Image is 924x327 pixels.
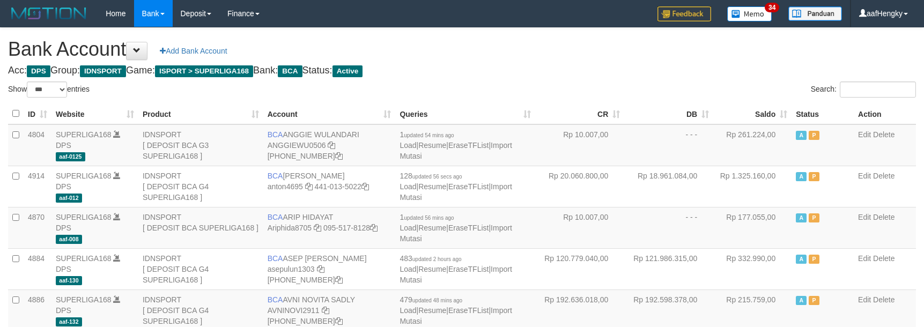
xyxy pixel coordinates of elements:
[56,152,85,161] span: aaf-0125
[268,306,320,315] a: AVNINOVI2911
[56,276,82,285] span: aaf-130
[56,130,112,139] a: SUPERLIGA168
[56,317,82,326] span: aaf-132
[56,194,82,203] span: aaf-012
[811,81,916,98] label: Search:
[448,182,489,191] a: EraseTFList
[796,296,807,305] span: Active
[535,124,624,166] td: Rp 10.007,00
[854,103,916,124] th: Action
[624,124,713,166] td: - - -
[400,254,461,263] span: 483
[858,213,871,221] a: Edit
[263,207,396,248] td: ARIP HIDAYAT 095-517-8128
[624,248,713,289] td: Rp 121.986.315,00
[361,182,369,191] a: Copy 4410135022 to clipboard
[51,166,138,207] td: DPS
[796,131,807,140] span: Active
[448,306,489,315] a: EraseTFList
[8,39,916,60] h1: Bank Account
[404,215,454,221] span: updated 56 mins ago
[400,295,462,304] span: 479
[792,103,854,124] th: Status
[138,166,263,207] td: IDNSPORT [ DEPOSIT BCA G4 SUPERLIGA168 ]
[809,213,819,222] span: Paused
[840,81,916,98] input: Search:
[268,141,326,150] a: ANGGIEWU0506
[268,130,283,139] span: BCA
[858,295,871,304] a: Edit
[51,124,138,166] td: DPS
[278,65,302,77] span: BCA
[80,65,126,77] span: IDNSPORT
[858,254,871,263] a: Edit
[418,265,446,273] a: Resume
[155,65,253,77] span: ISPORT > SUPERLIGA168
[400,295,512,325] span: | | |
[858,172,871,180] a: Edit
[624,103,713,124] th: DB: activate to sort column ascending
[400,130,512,160] span: | | |
[322,306,329,315] a: Copy AVNINOVI2911 to clipboard
[263,248,396,289] td: ASEP [PERSON_NAME] [PHONE_NUMBER]
[138,103,263,124] th: Product: activate to sort column ascending
[56,213,112,221] a: SUPERLIGA168
[263,124,396,166] td: ANGGIE WULANDARI [PHONE_NUMBER]
[400,213,454,221] span: 1
[418,141,446,150] a: Resume
[268,224,312,232] a: Ariphida8705
[268,295,283,304] span: BCA
[24,248,51,289] td: 4884
[412,256,462,262] span: updated 2 hours ago
[713,103,792,124] th: Saldo: activate to sort column ascending
[328,141,335,150] a: Copy ANGGIEWU0506 to clipboard
[765,3,779,12] span: 34
[263,166,396,207] td: [PERSON_NAME] 441-013-5022
[796,172,807,181] span: Active
[56,295,112,304] a: SUPERLIGA168
[400,224,416,232] a: Load
[400,182,512,202] a: Import Mutasi
[370,224,378,232] a: Copy 0955178128 to clipboard
[51,248,138,289] td: DPS
[400,172,512,202] span: | | |
[8,65,916,76] h4: Acc: Group: Game: Bank: Status:
[624,166,713,207] td: Rp 18.961.084,00
[412,174,462,180] span: updated 56 secs ago
[56,235,82,244] span: aaf-008
[535,248,624,289] td: Rp 120.779.040,00
[400,182,416,191] a: Load
[56,172,112,180] a: SUPERLIGA168
[268,172,283,180] span: BCA
[24,124,51,166] td: 4804
[796,255,807,264] span: Active
[24,166,51,207] td: 4914
[400,130,454,139] span: 1
[400,265,512,284] a: Import Mutasi
[535,207,624,248] td: Rp 10.007,00
[400,141,512,160] a: Import Mutasi
[138,207,263,248] td: IDNSPORT [ DEPOSIT BCA SUPERLIGA168 ]
[713,166,792,207] td: Rp 1.325.160,00
[27,81,67,98] select: Showentries
[400,224,512,243] a: Import Mutasi
[448,224,489,232] a: EraseTFList
[24,207,51,248] td: 4870
[657,6,711,21] img: Feedback.jpg
[873,172,895,180] a: Delete
[809,255,819,264] span: Paused
[809,172,819,181] span: Paused
[8,5,90,21] img: MOTION_logo.png
[535,166,624,207] td: Rp 20.060.800,00
[400,254,512,284] span: | | |
[448,265,489,273] a: EraseTFList
[404,132,454,138] span: updated 54 mins ago
[27,65,50,77] span: DPS
[400,306,512,325] a: Import Mutasi
[400,265,416,273] a: Load
[56,254,112,263] a: SUPERLIGA168
[412,298,462,303] span: updated 48 mins ago
[418,182,446,191] a: Resume
[809,131,819,140] span: Paused
[305,182,313,191] a: Copy anton4695 to clipboard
